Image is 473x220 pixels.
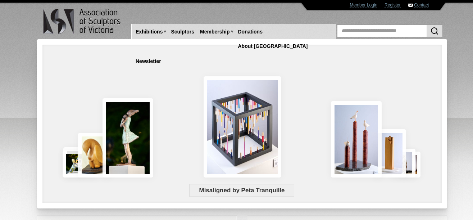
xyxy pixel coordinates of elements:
[204,76,281,178] img: Misaligned
[43,7,122,36] img: logo.png
[168,25,197,39] a: Sculptors
[408,4,413,7] img: Contact ASV
[414,3,429,8] a: Contact
[331,101,382,178] img: Rising Tides
[190,184,294,197] span: Misaligned by Peta Tranquille
[235,40,311,53] a: About [GEOGRAPHIC_DATA]
[235,25,265,39] a: Donations
[350,3,377,8] a: Member Login
[373,129,406,178] img: Little Frog. Big Climb
[133,55,164,68] a: Newsletter
[430,27,439,35] img: Search
[197,25,232,39] a: Membership
[385,3,401,8] a: Register
[133,25,165,39] a: Exhibitions
[103,98,154,178] img: Connection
